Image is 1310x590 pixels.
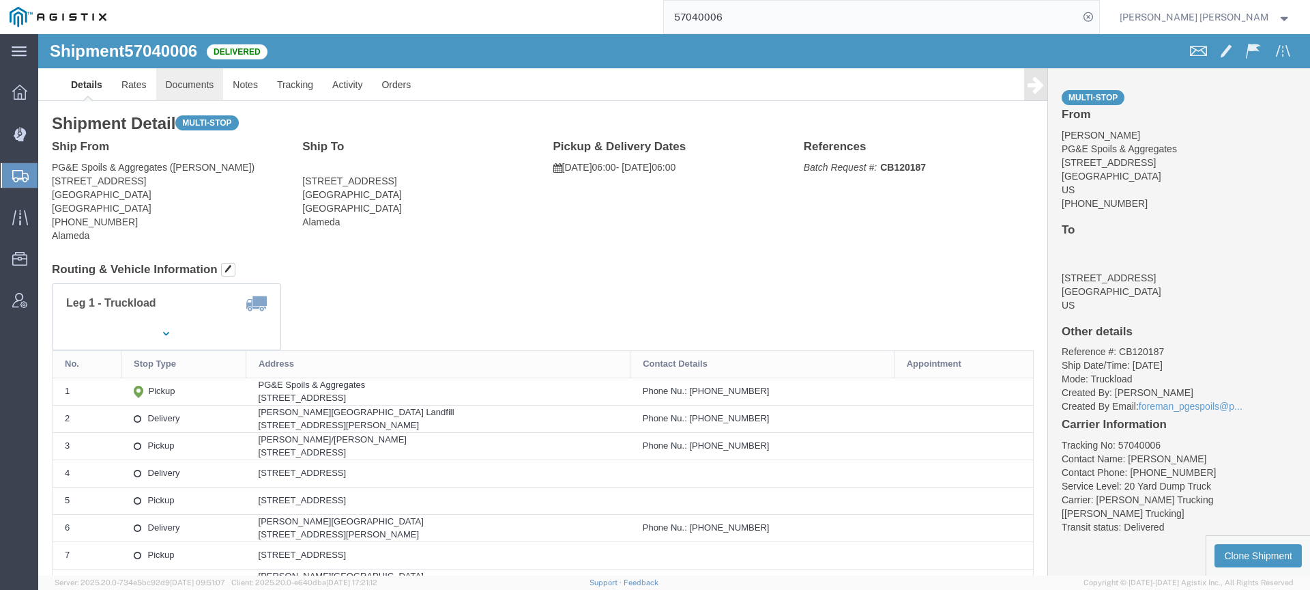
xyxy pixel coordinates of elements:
[589,578,624,587] a: Support
[1083,577,1294,589] span: Copyright © [DATE]-[DATE] Agistix Inc., All Rights Reserved
[326,578,377,587] span: [DATE] 17:21:12
[664,1,1079,33] input: Search for shipment number, reference number
[55,578,225,587] span: Server: 2025.20.0-734e5bc92d9
[1119,9,1291,25] button: [PERSON_NAME] [PERSON_NAME]
[170,578,225,587] span: [DATE] 09:51:07
[1120,10,1269,25] span: Kayte Bray Dogali
[38,34,1310,576] iframe: FS Legacy Container
[624,578,658,587] a: Feedback
[10,7,106,27] img: logo
[231,578,377,587] span: Client: 2025.20.0-e640dba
